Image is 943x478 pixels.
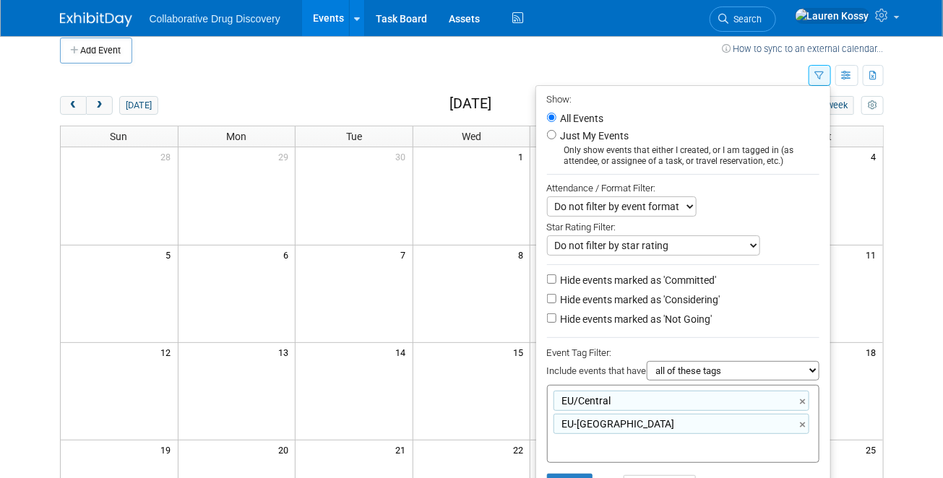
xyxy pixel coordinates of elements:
span: 19 [160,440,178,459]
span: 7 [400,245,413,264]
span: Wed [462,131,481,142]
span: 8 [517,245,530,264]
button: week [821,96,854,115]
label: Just My Events [558,129,629,143]
span: 29 [277,147,295,165]
span: 13 [277,343,295,361]
label: Hide events marked as 'Committed' [558,273,717,287]
span: 5 [165,245,178,264]
label: Hide events marked as 'Not Going' [558,312,712,326]
div: Show: [547,90,819,108]
span: 30 [395,147,413,165]
i: Personalize Calendar [868,101,877,110]
button: Add Event [60,38,132,64]
span: 22 [512,440,530,459]
div: Only show events that either I created, or I am tagged in (as attendee, or assignee of a task, or... [547,145,819,167]
div: Star Rating Filter: [547,217,819,235]
span: Collaborative Drug Discovery [150,13,280,25]
span: 21 [395,440,413,459]
button: prev [60,96,87,115]
span: 20 [277,440,295,459]
a: How to sync to an external calendar... [723,43,884,54]
span: 28 [160,147,178,165]
h2: [DATE] [449,96,491,112]
span: 1 [517,147,530,165]
span: 11 [865,245,883,264]
div: Include events that have [547,361,819,385]
span: 4 [870,147,883,165]
div: Attendance / Format Filter: [547,180,819,196]
div: Event Tag Filter: [547,344,819,361]
button: [DATE] [119,96,158,115]
span: EU/Central [559,394,611,408]
span: Tue [346,131,362,142]
img: ExhibitDay [60,12,132,27]
span: Mon [226,131,246,142]
label: All Events [558,113,604,123]
img: Lauren Kossy [795,8,870,24]
span: Search [729,14,762,25]
a: × [800,417,809,433]
span: 14 [395,343,413,361]
span: 6 [282,245,295,264]
a: Search [710,6,776,32]
span: Sun [111,131,128,142]
span: EU-[GEOGRAPHIC_DATA] [559,417,675,431]
span: 15 [512,343,530,361]
button: next [86,96,113,115]
span: 25 [865,440,883,459]
label: Hide events marked as 'Considering' [558,292,720,307]
span: 18 [865,343,883,361]
span: 12 [160,343,178,361]
a: × [800,394,809,410]
button: myCustomButton [861,96,883,115]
